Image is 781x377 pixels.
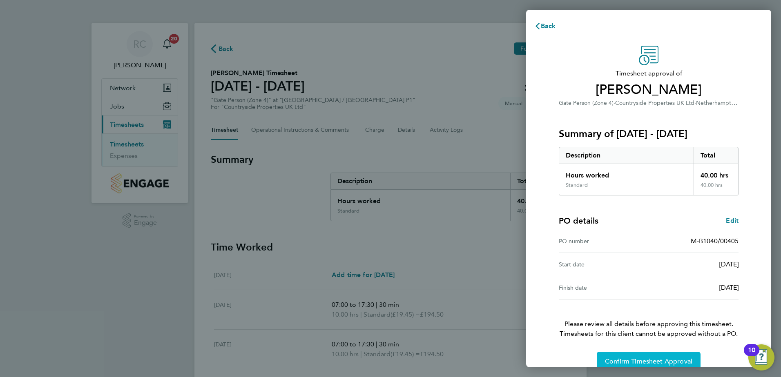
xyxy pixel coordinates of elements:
[559,147,739,195] div: Summary of 25 - 31 Aug 2025
[559,82,739,98] span: [PERSON_NAME]
[559,215,598,226] h4: PO details
[549,299,748,339] p: Please review all details before approving this timesheet.
[694,182,739,195] div: 40.00 hrs
[649,259,739,269] div: [DATE]
[748,350,755,361] div: 10
[559,283,649,293] div: Finish date
[605,357,692,366] span: Confirm Timesheet Approval
[691,237,739,245] span: M-B1040/00405
[559,127,739,140] h3: Summary of [DATE] - [DATE]
[597,352,701,371] button: Confirm Timesheet Approval
[726,216,739,226] a: Edit
[559,164,694,182] div: Hours worked
[549,329,748,339] span: Timesheets for this client cannot be approved without a PO.
[559,69,739,78] span: Timesheet approval of
[526,18,564,34] button: Back
[566,182,588,188] div: Standard
[614,100,615,106] span: ·
[615,100,694,106] span: Countryside Properties UK Ltd
[748,344,774,370] button: Open Resource Center, 10 new notifications
[694,147,739,164] div: Total
[559,147,694,164] div: Description
[694,164,739,182] div: 40.00 hrs
[649,283,739,293] div: [DATE]
[559,236,649,246] div: PO number
[726,217,739,224] span: Edit
[541,22,556,30] span: Back
[559,100,614,106] span: Gate Person (Zone 4)
[559,259,649,269] div: Start date
[694,100,696,106] span: ·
